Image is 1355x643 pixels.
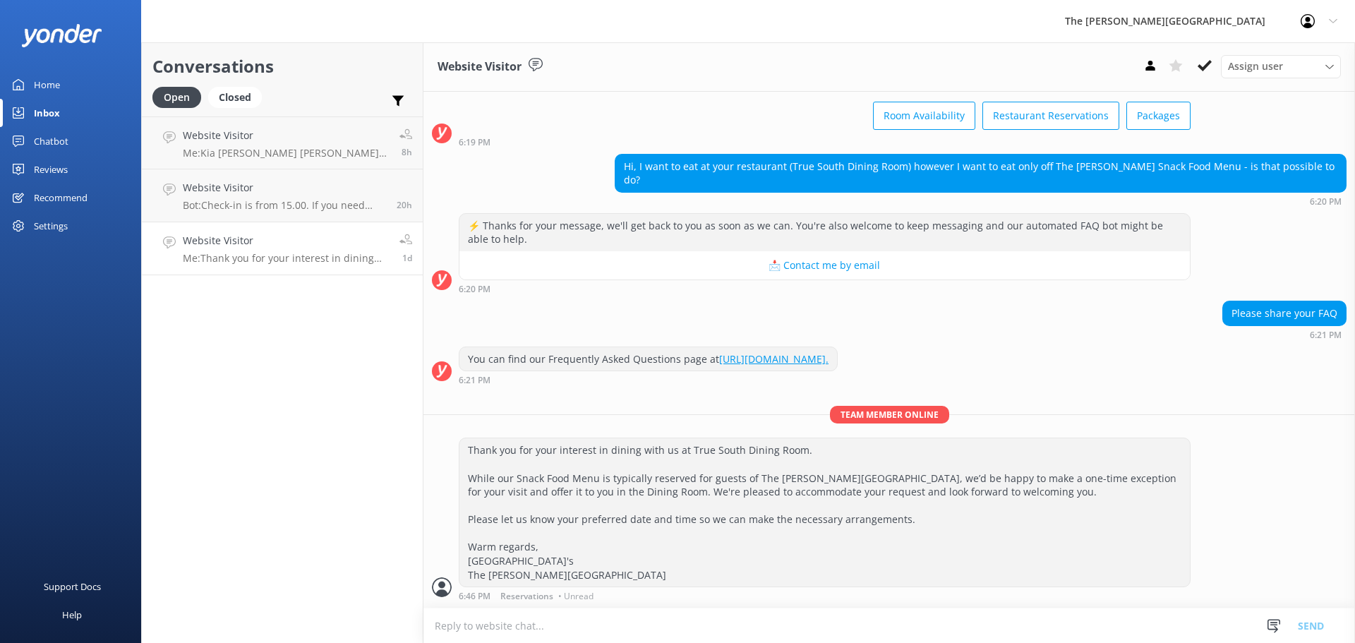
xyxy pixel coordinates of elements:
h4: Website Visitor [183,233,389,248]
h4: Website Visitor [183,180,386,196]
p: Me: Thank you for your interest in dining with us at True South Dining Room. While our Snack Food... [183,252,389,265]
a: Website VisitorMe:Thank you for your interest in dining with us at True South Dining Room. While ... [142,222,423,275]
div: Assign User [1221,55,1341,78]
a: Open [152,89,208,104]
div: Aug 19 2025 06:20pm (UTC +12:00) Pacific/Auckland [615,196,1347,206]
div: Settings [34,212,68,240]
div: Home [34,71,60,99]
button: Room Availability [873,102,975,130]
strong: 6:20 PM [1310,198,1342,206]
h4: Website Visitor [183,128,389,143]
h3: Website Visitor [438,58,522,76]
strong: 6:20 PM [459,285,490,294]
div: ⚡ Thanks for your message, we'll get back to you as soon as we can. You're also welcome to keep m... [459,214,1190,251]
div: Support Docs [44,572,101,601]
div: Aug 19 2025 06:20pm (UTC +12:00) Pacific/Auckland [459,284,1191,294]
div: Closed [208,87,262,108]
span: Assign user [1228,59,1283,74]
p: Me: Kia [PERSON_NAME] [PERSON_NAME], Thank you for your message, Wi will send you the receipt to ... [183,147,389,160]
a: Website VisitorBot:Check-in is from 15.00. If you need early check-in, it's subject to availabili... [142,169,423,222]
span: Aug 21 2025 05:40am (UTC +12:00) Pacific/Auckland [402,146,412,158]
button: Packages [1126,102,1191,130]
div: Chatbot [34,127,68,155]
div: Reviews [34,155,68,184]
p: Bot: Check-in is from 15.00. If you need early check-in, it's subject to availability and fees ma... [183,199,386,212]
div: Inbox [34,99,60,127]
strong: 6:21 PM [459,376,490,385]
div: You can find our Frequently Asked Questions page at [459,347,837,371]
button: 📩 Contact me by email [459,251,1190,280]
div: Help [62,601,82,629]
h2: Conversations [152,53,412,80]
div: Recommend [34,184,88,212]
div: Aug 19 2025 06:21pm (UTC +12:00) Pacific/Auckland [459,375,838,385]
span: Team member online [830,406,949,423]
img: yonder-white-logo.png [21,24,102,47]
strong: 6:21 PM [1310,331,1342,339]
span: Reservations [500,592,553,601]
span: Aug 19 2025 06:46pm (UTC +12:00) Pacific/Auckland [402,252,412,264]
strong: 6:46 PM [459,592,490,601]
span: • Unread [558,592,594,601]
div: Aug 19 2025 06:21pm (UTC +12:00) Pacific/Auckland [1222,330,1347,339]
div: Aug 19 2025 06:46pm (UTC +12:00) Pacific/Auckland [459,591,1191,601]
a: Closed [208,89,269,104]
a: Website VisitorMe:Kia [PERSON_NAME] [PERSON_NAME], Thank you for your message, Wi will send you t... [142,116,423,169]
div: Open [152,87,201,108]
span: Aug 20 2025 05:29pm (UTC +12:00) Pacific/Auckland [397,199,412,211]
button: Restaurant Reservations [982,102,1119,130]
div: Hi, I want to eat at your restaurant (True South Dining Room) however I want to eat only off The ... [615,155,1346,192]
strong: 6:19 PM [459,138,490,147]
div: Thank you for your interest in dining with us at True South Dining Room. While our Snack Food Men... [459,438,1190,587]
div: Please share your FAQ [1223,301,1346,325]
div: Aug 19 2025 06:19pm (UTC +12:00) Pacific/Auckland [459,137,1191,147]
a: [URL][DOMAIN_NAME]. [719,352,829,366]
